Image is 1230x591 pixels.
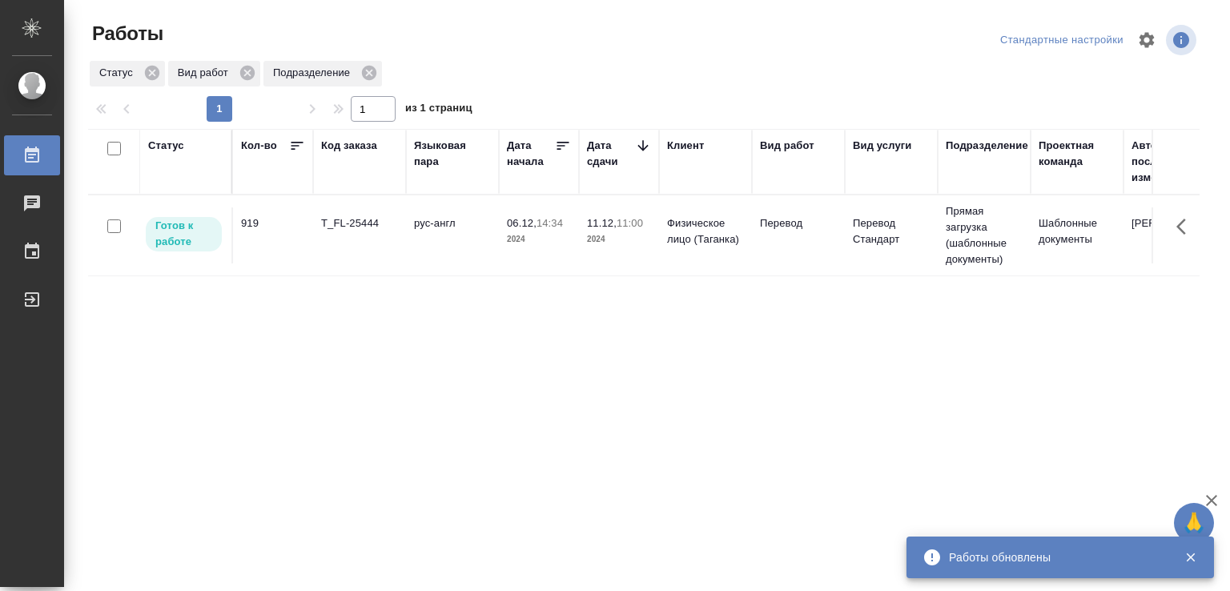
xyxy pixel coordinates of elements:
div: Код заказа [321,138,377,154]
div: Проектная команда [1039,138,1115,170]
span: из 1 страниц [405,98,472,122]
span: Настроить таблицу [1127,21,1166,59]
span: Работы [88,21,163,46]
p: Готов к работе [155,218,212,250]
div: Статус [90,61,165,86]
span: 🙏 [1180,506,1208,540]
td: [PERSON_NAME] [1123,207,1216,263]
div: Языковая пара [414,138,491,170]
p: 06.12, [507,217,537,229]
td: Шаблонные документы [1031,207,1123,263]
p: 14:34 [537,217,563,229]
p: Вид работ [178,65,234,81]
div: Автор последнего изменения [1132,138,1208,186]
div: split button [996,28,1127,53]
td: рус-англ [406,207,499,263]
div: T_FL-25444 [321,215,398,231]
div: Кол-во [241,138,277,154]
div: Вид работ [168,61,260,86]
span: Посмотреть информацию [1166,25,1200,55]
div: Работы обновлены [949,549,1160,565]
td: Прямая загрузка (шаблонные документы) [938,195,1031,275]
div: Дата начала [507,138,555,170]
p: 2024 [507,231,571,247]
p: Физическое лицо (Таганка) [667,215,744,247]
div: Исполнитель может приступить к работе [144,215,223,253]
div: Подразделение [263,61,382,86]
p: 11:00 [617,217,643,229]
button: 🙏 [1174,503,1214,543]
p: Перевод Стандарт [853,215,930,247]
button: Здесь прячутся важные кнопки [1167,207,1205,246]
p: 2024 [587,231,651,247]
div: Вид услуги [853,138,912,154]
p: Статус [99,65,139,81]
td: 919 [233,207,313,263]
button: Закрыть [1174,550,1207,565]
p: 11.12, [587,217,617,229]
div: Клиент [667,138,704,154]
div: Дата сдачи [587,138,635,170]
div: Подразделение [946,138,1028,154]
div: Вид работ [760,138,814,154]
p: Перевод [760,215,837,231]
p: Подразделение [273,65,356,81]
div: Статус [148,138,184,154]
